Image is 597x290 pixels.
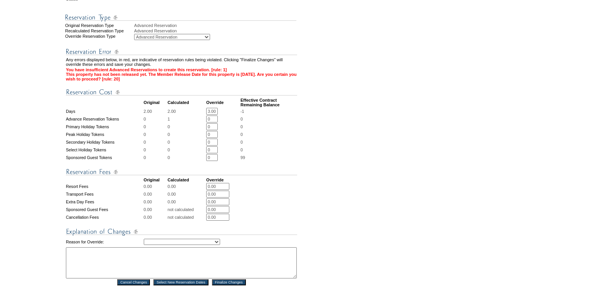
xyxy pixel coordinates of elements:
td: Calculated [168,178,205,182]
img: Reservation Cost [66,87,297,97]
td: 0 [144,131,167,138]
span: 0 [240,124,243,129]
td: 0 [144,123,167,130]
td: Sponsored Guest Fees [66,206,143,213]
input: Select New Reservation Dates [153,279,209,285]
td: 2.00 [144,108,167,115]
td: 0.00 [144,191,167,198]
td: 0 [168,131,205,138]
img: Explanation of Changes [66,227,297,236]
td: 0 [168,146,205,153]
span: 0 [240,132,243,137]
img: Reservation Errors [66,47,297,57]
span: 99 [240,155,245,160]
td: 0.00 [144,214,167,221]
div: Advanced Reservation [134,28,298,33]
td: Extra Day Fees [66,198,143,205]
td: Sponsored Guest Tokens [66,154,143,161]
span: 0 [240,148,243,152]
span: 0 [240,117,243,121]
td: 0.00 [168,191,205,198]
td: Advance Reservation Tokens [66,116,143,122]
td: 0 [144,154,167,161]
td: Effective Contract Remaining Balance [240,98,297,107]
td: 0 [168,123,205,130]
td: Reason for Override: [66,237,143,246]
img: Reservation Type [65,13,296,22]
td: 0 [168,154,205,161]
td: Original [144,98,167,107]
td: Secondary Holiday Tokens [66,139,143,146]
td: not calculated [168,214,205,221]
td: 0 [168,139,205,146]
td: Override [206,98,240,107]
td: Select Holiday Tokens [66,146,143,153]
div: Recalculated Reservation Type [65,28,133,33]
td: not calculated [168,206,205,213]
td: 1 [168,116,205,122]
td: 0.00 [144,183,167,190]
td: Days [66,108,143,115]
td: 0.00 [144,198,167,205]
input: Cancel Changes [117,279,150,285]
td: Transport Fees [66,191,143,198]
td: Override [206,178,240,182]
div: Override Reservation Type [65,34,133,40]
td: Cancellation Fees [66,214,143,221]
td: 0 [144,146,167,153]
td: Resort Fees [66,183,143,190]
td: Primary Holiday Tokens [66,123,143,130]
td: 0 [144,139,167,146]
div: Advanced Reservation [134,23,298,28]
td: 0.00 [144,206,167,213]
td: 0.00 [168,183,205,190]
span: -1 [240,109,244,114]
td: Peak Holiday Tokens [66,131,143,138]
td: Any errors displayed below, in red, are indicative of reservation rules being violated. Clicking ... [66,57,297,67]
span: 0 [240,140,243,144]
td: 0.00 [168,198,205,205]
td: 0 [144,116,167,122]
td: Calculated [168,98,205,107]
input: Finalize Changes [212,279,246,285]
td: You have insufficient Advanced Reservations to create this reservation. [rule: 1] This property h... [66,67,297,81]
td: 2.00 [168,108,205,115]
img: Reservation Fees [66,167,297,177]
td: Original [144,178,167,182]
div: Original Reservation Type [65,23,133,28]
